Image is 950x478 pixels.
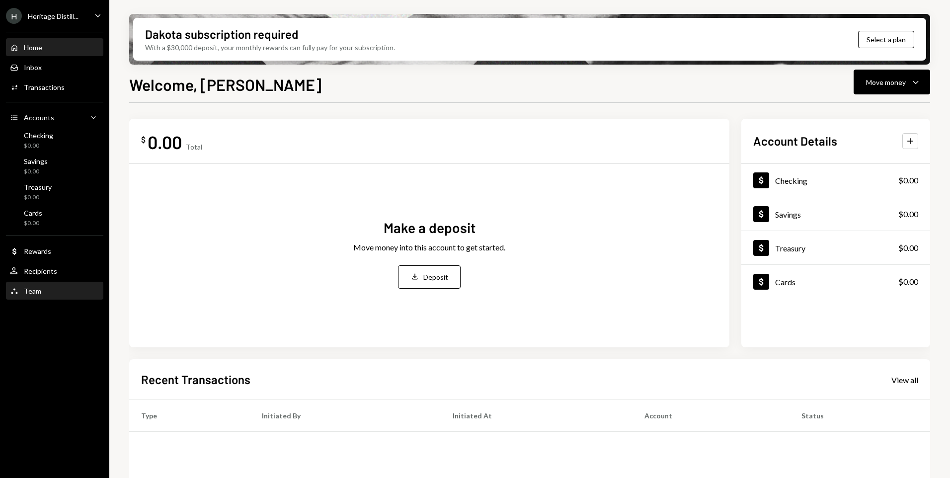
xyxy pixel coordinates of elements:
[6,262,103,280] a: Recipients
[24,209,42,217] div: Cards
[145,42,395,53] div: With a $30,000 deposit, your monthly rewards can fully pay for your subscription.
[6,78,103,96] a: Transactions
[741,197,930,231] a: Savings$0.00
[790,400,930,432] th: Status
[6,154,103,178] a: Savings$0.00
[854,70,930,94] button: Move money
[24,43,42,52] div: Home
[129,400,250,432] th: Type
[24,287,41,295] div: Team
[398,265,461,289] button: Deposit
[24,113,54,122] div: Accounts
[775,277,795,287] div: Cards
[250,400,440,432] th: Initiated By
[129,75,321,94] h1: Welcome, [PERSON_NAME]
[6,242,103,260] a: Rewards
[6,58,103,76] a: Inbox
[6,180,103,204] a: Treasury$0.00
[6,8,22,24] div: H
[24,219,42,228] div: $0.00
[24,247,51,255] div: Rewards
[441,400,633,432] th: Initiated At
[423,272,448,282] div: Deposit
[141,135,146,145] div: $
[24,267,57,275] div: Recipients
[898,174,918,186] div: $0.00
[898,208,918,220] div: $0.00
[891,375,918,385] div: View all
[141,371,250,388] h2: Recent Transactions
[24,83,65,91] div: Transactions
[775,176,807,185] div: Checking
[741,265,930,298] a: Cards$0.00
[858,31,914,48] button: Select a plan
[753,133,837,149] h2: Account Details
[24,167,48,176] div: $0.00
[6,108,103,126] a: Accounts
[898,242,918,254] div: $0.00
[741,163,930,197] a: Checking$0.00
[24,142,53,150] div: $0.00
[145,26,298,42] div: Dakota subscription required
[28,12,79,20] div: Heritage Distill...
[24,193,52,202] div: $0.00
[898,276,918,288] div: $0.00
[353,241,505,253] div: Move money into this account to get started.
[6,38,103,56] a: Home
[775,243,805,253] div: Treasury
[6,282,103,300] a: Team
[148,131,182,153] div: 0.00
[866,77,906,87] div: Move money
[775,210,801,219] div: Savings
[24,63,42,72] div: Inbox
[24,157,48,165] div: Savings
[384,218,475,238] div: Make a deposit
[741,231,930,264] a: Treasury$0.00
[633,400,790,432] th: Account
[6,128,103,152] a: Checking$0.00
[6,206,103,230] a: Cards$0.00
[186,143,202,151] div: Total
[891,374,918,385] a: View all
[24,131,53,140] div: Checking
[24,183,52,191] div: Treasury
